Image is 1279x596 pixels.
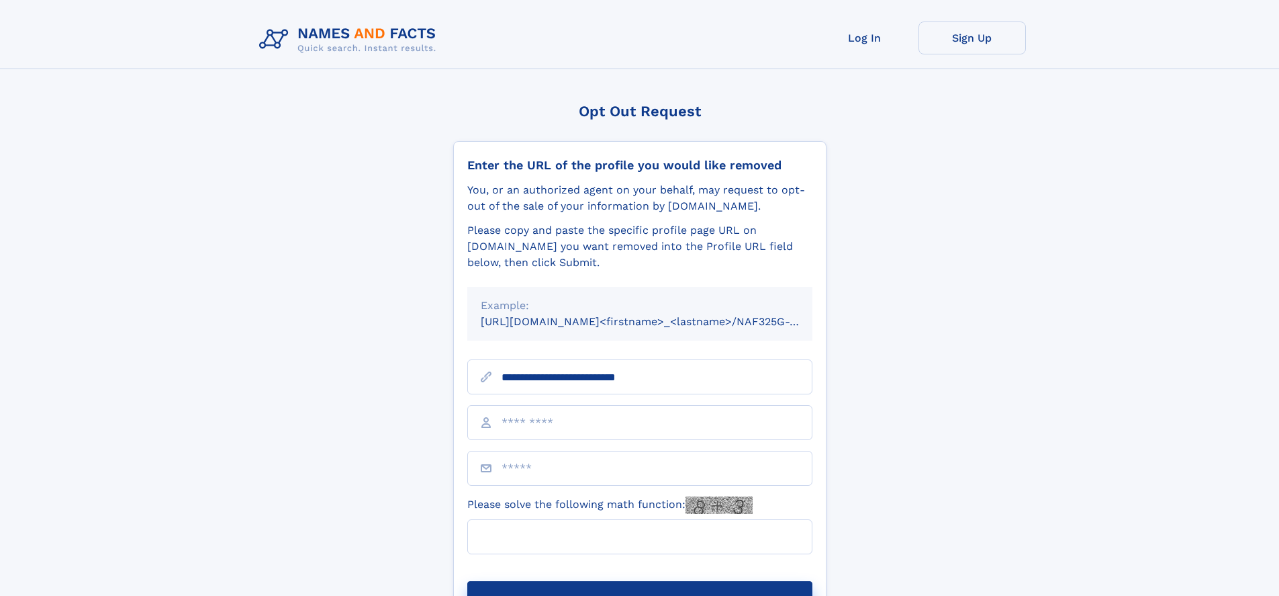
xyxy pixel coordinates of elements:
div: Opt Out Request [453,103,826,120]
a: Sign Up [918,22,1026,54]
div: Example: [481,298,799,314]
label: Please solve the following math function: [467,497,753,514]
img: Logo Names and Facts [254,22,447,58]
a: Log In [811,22,918,54]
small: [URL][DOMAIN_NAME]<firstname>_<lastname>/NAF325G-xxxxxxxx [481,315,838,328]
div: Please copy and paste the specific profile page URL on [DOMAIN_NAME] you want removed into the Pr... [467,222,812,271]
div: You, or an authorized agent on your behalf, may request to opt-out of the sale of your informatio... [467,182,812,214]
div: Enter the URL of the profile you would like removed [467,158,812,173]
